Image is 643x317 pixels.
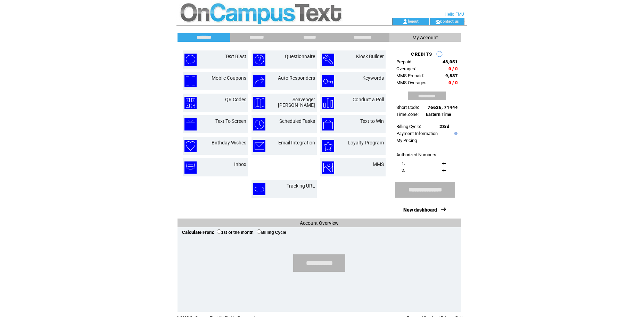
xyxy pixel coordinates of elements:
a: Scavenger [PERSON_NAME] [278,97,315,108]
span: Account Overview [300,220,339,226]
a: Email Integration [278,140,315,145]
img: email-integration.png [253,140,265,152]
span: Time Zone: [396,112,419,117]
img: qr-codes.png [184,97,197,109]
span: MMS Overages: [396,80,428,85]
span: MMS Prepaid: [396,73,424,78]
a: New dashboard [403,207,437,213]
a: Questionnaire [285,54,315,59]
img: kiosk-builder.png [322,54,334,66]
a: Tracking URL [287,183,315,189]
img: auto-responders.png [253,75,265,87]
label: Billing Cycle [257,230,286,235]
img: birthday-wishes.png [184,140,197,152]
img: contact_us_icon.gif [435,19,440,24]
span: Overages: [396,66,416,71]
span: Hello FMU [445,12,464,17]
img: scavenger-hunt.png [253,97,265,109]
label: 1st of the month [217,230,254,235]
img: help.gif [453,132,457,135]
a: Keywords [362,75,384,81]
a: Text to Win [360,118,384,124]
span: Short Code: [396,105,419,110]
span: Eastern Time [426,112,451,117]
span: 1. [402,161,405,166]
a: My Pricing [396,138,417,143]
span: Billing Cycle: [396,124,421,129]
img: text-to-screen.png [184,118,197,130]
a: Mobile Coupons [212,75,246,81]
span: 9,837 [445,73,458,78]
span: 0 / 0 [448,80,458,85]
span: CREDITS [411,51,432,57]
span: 0 / 0 [448,66,458,71]
img: account_icon.gif [403,19,408,24]
img: keywords.png [322,75,334,87]
a: contact us [440,19,459,23]
a: MMS [373,161,384,167]
span: 23rd [439,124,449,129]
a: logout [408,19,419,23]
img: questionnaire.png [253,54,265,66]
span: Authorized Numbers: [396,152,437,157]
a: Payment Information [396,131,438,136]
input: 1st of the month [217,229,221,234]
a: Inbox [234,161,246,167]
img: text-blast.png [184,54,197,66]
img: conduct-a-poll.png [322,97,334,109]
span: 2. [402,168,405,173]
a: Text To Screen [215,118,246,124]
span: Prepaid: [396,59,412,64]
a: Loyalty Program [348,140,384,145]
img: loyalty-program.png [322,140,334,152]
span: 76626, 71444 [428,105,458,110]
img: text-to-win.png [322,118,334,130]
img: mms.png [322,161,334,174]
a: QR Codes [225,97,246,102]
img: scheduled-tasks.png [253,118,265,130]
span: Calculate From: [182,230,214,235]
a: Scheduled Tasks [279,118,315,124]
a: Conduct a Poll [353,97,384,102]
a: Birthday Wishes [212,140,246,145]
input: Billing Cycle [257,229,261,234]
a: Text Blast [225,54,246,59]
img: tracking-url.png [253,183,265,195]
span: 48,051 [443,59,458,64]
span: My Account [412,35,438,40]
img: inbox.png [184,161,197,174]
a: Auto Responders [278,75,315,81]
img: mobile-coupons.png [184,75,197,87]
a: Kiosk Builder [356,54,384,59]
